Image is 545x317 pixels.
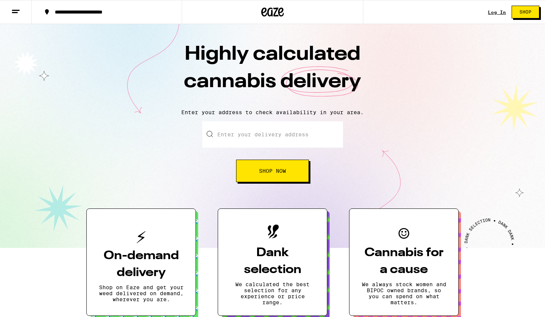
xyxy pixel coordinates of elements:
[349,208,459,316] button: Cannabis for a causeWe always stock women and BIPOC owned brands, so you can spend on what matters.
[202,121,343,148] input: Enter your delivery address
[230,245,315,278] h3: Dank selection
[361,281,446,305] p: We always stock women and BIPOC owned brands, so you can spend on what matters.
[519,10,531,14] span: Shop
[512,6,539,18] button: Shop
[99,248,184,281] h3: On-demand delivery
[230,281,315,305] p: We calculated the best selection for any experience or price range.
[236,160,309,182] button: Shop Now
[8,109,537,115] p: Enter your address to check availability in your area.
[99,284,184,302] p: Shop on Eaze and get your weed delivered on demand, wherever you are.
[86,208,196,316] button: On-demand deliveryShop on Eaze and get your weed delivered on demand, wherever you are.
[361,245,446,278] h3: Cannabis for a cause
[218,208,327,316] button: Dank selectionWe calculated the best selection for any experience or price range.
[506,6,545,18] a: Shop
[141,41,404,103] h1: Highly calculated cannabis delivery
[259,168,286,174] span: Shop Now
[488,10,506,15] a: Log In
